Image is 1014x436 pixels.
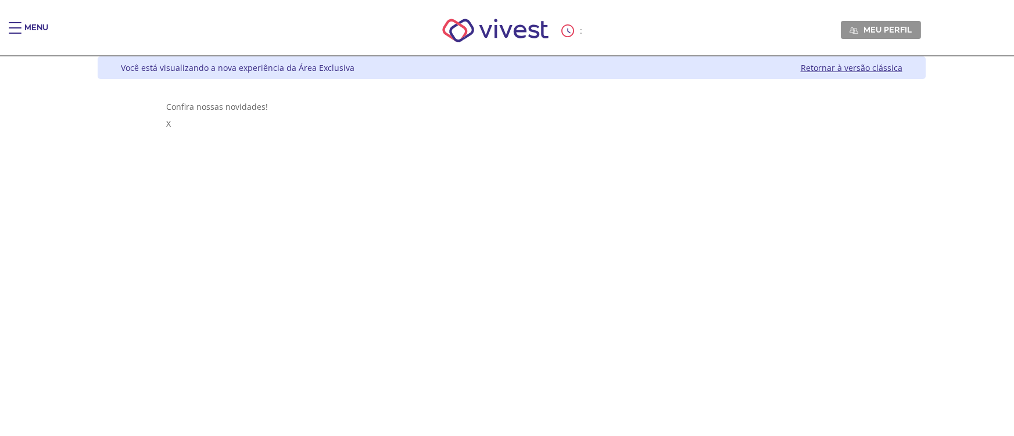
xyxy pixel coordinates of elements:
img: Meu perfil [850,26,858,35]
span: X [166,118,171,129]
div: Menu [24,22,48,45]
div: Confira nossas novidades! [166,101,857,112]
div: Você está visualizando a nova experiência da Área Exclusiva [121,62,354,73]
a: Retornar à versão clássica [801,62,902,73]
div: Vivest [89,56,926,436]
div: : [561,24,585,37]
img: Vivest [429,6,561,55]
span: Meu perfil [863,24,912,35]
a: Meu perfil [841,21,921,38]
